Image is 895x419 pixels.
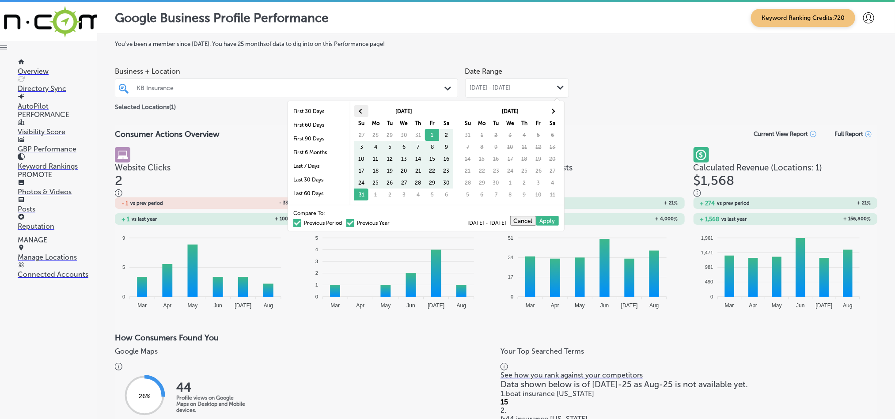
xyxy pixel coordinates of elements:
h2: + 4,000 [592,216,678,222]
td: 8 [475,141,489,153]
th: Su [461,117,475,129]
tspan: [DATE] [815,302,832,309]
span: vs prev period [717,201,750,206]
tspan: 5 [122,264,125,270]
td: 10 [531,189,546,200]
p: Connected Accounts [18,270,97,279]
td: 10 [503,141,517,153]
td: 4 [368,141,383,153]
tspan: 9 [122,235,125,241]
li: Last 30 Days [288,173,350,187]
td: 5 [531,129,546,141]
tspan: Jun [600,302,609,309]
td: 12 [383,153,397,165]
p: Manage Locations [18,253,97,261]
td: 14 [461,153,475,165]
td: 15 [475,153,489,165]
td: 28 [411,177,425,189]
tspan: Aug [264,302,273,309]
button: Cancel [510,216,536,226]
td: 17 [503,153,517,165]
p: 2 . [501,406,877,415]
th: We [503,117,517,129]
h2: + 156,800 [785,216,871,222]
td: 4 [546,177,560,189]
h2: + 21 [785,200,871,206]
td: 20 [397,165,411,177]
td: 2 [489,129,503,141]
th: [DATE] [475,105,546,117]
td: 5 [461,189,475,200]
td: 26 [531,165,546,177]
span: Business + Location [115,67,458,75]
tspan: [DATE] [428,302,444,309]
h2: 44 [176,380,247,395]
td: 10 [354,153,368,165]
td: 1 [503,177,517,189]
td: 16 [439,153,453,165]
td: 4 [411,189,425,200]
th: Sa [546,117,560,129]
td: 7 [461,141,475,153]
tspan: Apr [163,302,171,309]
label: Date Range [465,67,503,75]
td: 28 [368,129,383,141]
td: 2 [383,189,397,200]
h3: Calculated Revenue (Locations: 1) [694,162,878,173]
li: First 30 Days [288,105,350,118]
td: 14 [411,153,425,165]
span: % [867,216,871,222]
td: 19 [531,153,546,165]
p: Posts [18,205,97,213]
td: 13 [397,153,411,165]
tspan: 34 [508,255,513,260]
th: Sa [439,117,453,129]
h3: Your Top Searched Terms [501,347,873,355]
tspan: 1,471 [701,250,713,255]
p: Photos & Videos [18,188,97,196]
p: Profile views on Google Maps on Desktop and Mobile devices. [176,395,247,413]
tspan: 0 [710,294,713,299]
span: Keyword Ranking Credits: 720 [751,9,855,27]
li: First 60 Days [288,118,350,132]
tspan: Mar [330,302,340,309]
td: 5 [383,141,397,153]
td: 25 [517,165,531,177]
h2: + 100 [207,216,292,222]
p: Keyword Rankings [18,162,97,170]
span: Compare To: [293,211,325,216]
th: Tu [383,117,397,129]
h2: - 33 [207,200,292,206]
tspan: 0 [511,294,513,299]
p: See how you rank against your competitors [501,371,877,379]
td: 12 [531,141,546,153]
tspan: 0 [315,294,318,299]
td: 24 [354,177,368,189]
td: 6 [397,141,411,153]
a: Reputation [18,214,97,230]
th: Th [517,117,531,129]
th: Fr [425,117,439,129]
span: Full Report [834,131,863,137]
span: [DATE] - [DATE] [468,220,510,226]
a: Keyword Rankings [18,154,97,170]
td: 3 [503,129,517,141]
h2: + 21 [592,200,678,206]
td: 15 [425,153,439,165]
tspan: Aug [843,302,852,309]
tspan: 51 [508,235,513,241]
td: 23 [489,165,503,177]
td: 29 [425,177,439,189]
p: Reputation [18,222,97,230]
td: 7 [411,141,425,153]
tspan: 4 [315,247,318,252]
p: Visibility Score [18,128,97,136]
tspan: 17 [508,274,513,279]
p: PROMOTE [18,170,97,179]
tspan: Apr [551,302,559,309]
td: 8 [503,189,517,200]
td: 13 [546,141,560,153]
tspan: May [380,302,391,309]
tspan: 1,961 [701,235,713,241]
tspan: May [575,302,585,309]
